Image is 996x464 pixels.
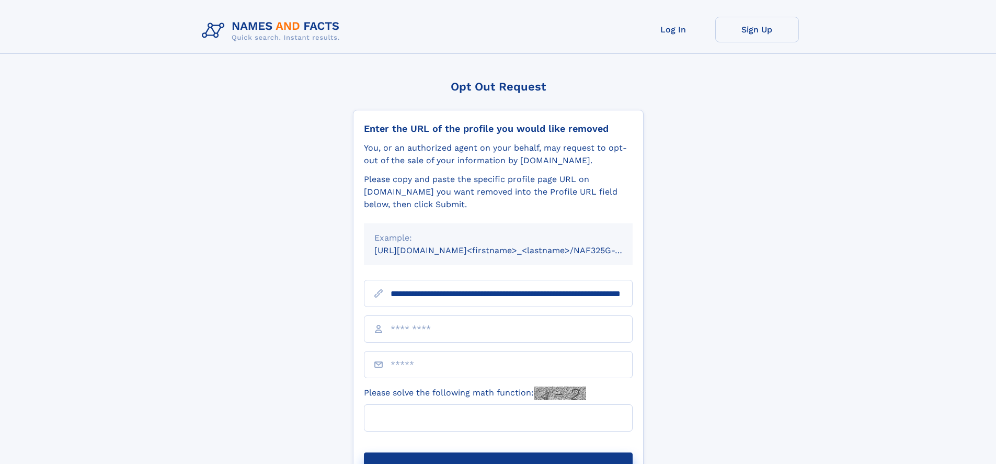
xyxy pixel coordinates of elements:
[198,17,348,45] img: Logo Names and Facts
[364,142,633,167] div: You, or an authorized agent on your behalf, may request to opt-out of the sale of your informatio...
[364,387,586,400] label: Please solve the following math function:
[632,17,715,42] a: Log In
[715,17,799,42] a: Sign Up
[364,173,633,211] div: Please copy and paste the specific profile page URL on [DOMAIN_NAME] you want removed into the Pr...
[374,245,652,255] small: [URL][DOMAIN_NAME]<firstname>_<lastname>/NAF325G-xxxxxxxx
[374,232,622,244] div: Example:
[353,80,644,93] div: Opt Out Request
[364,123,633,134] div: Enter the URL of the profile you would like removed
